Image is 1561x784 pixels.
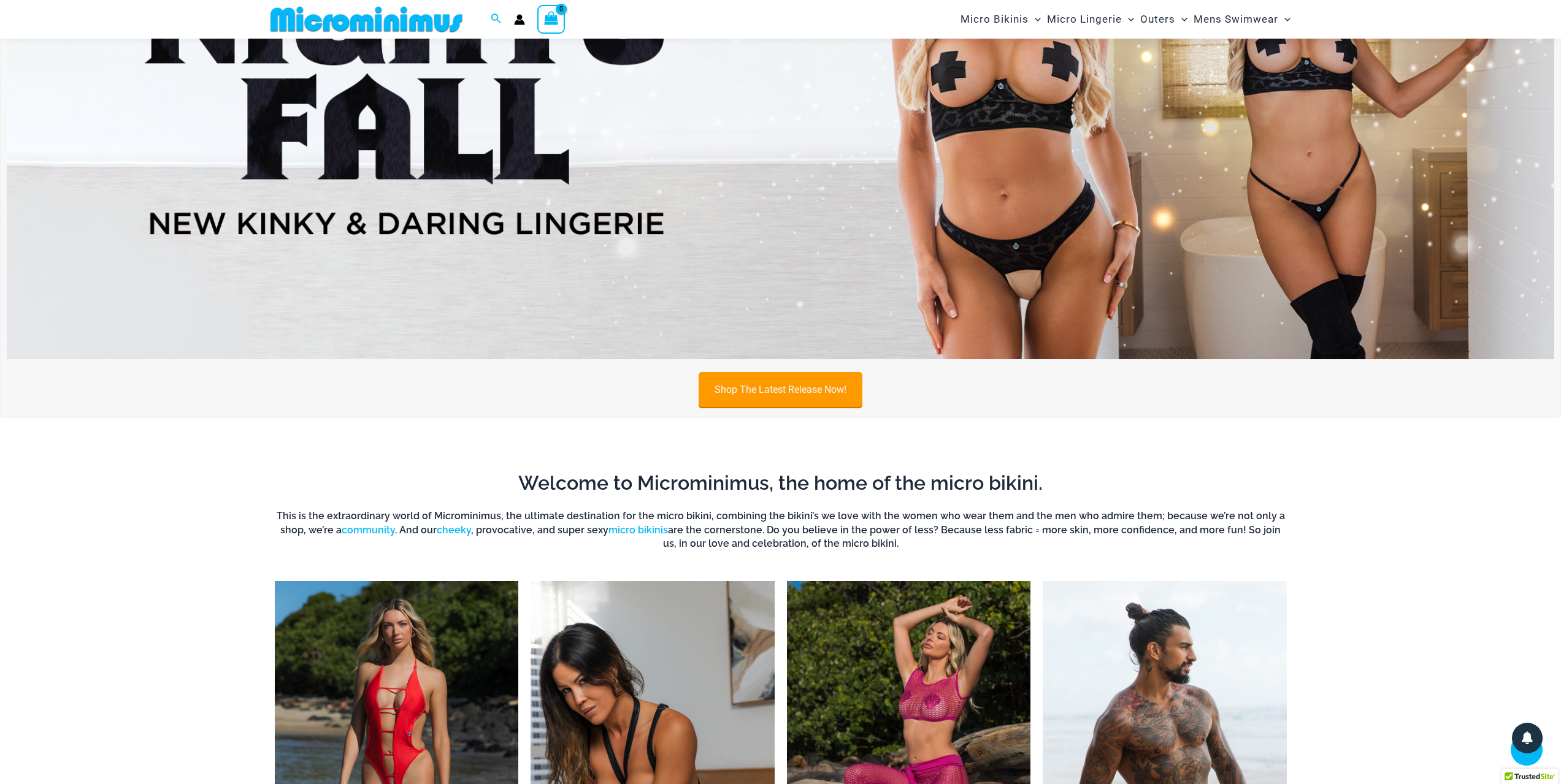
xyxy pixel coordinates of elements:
[275,509,1287,550] h6: This is the extraordinary world of Microminimus, the ultimate destination for the micro bikini, c...
[956,2,1296,37] nav: Site Navigation
[437,524,471,536] a: cheeky
[1122,4,1134,35] span: Menu Toggle
[957,4,1044,35] a: Micro BikinisMenu ToggleMenu Toggle
[537,5,566,33] a: View Shopping Cart, empty
[1194,4,1278,35] span: Mens Swimwear
[514,14,525,25] a: Account icon link
[342,524,395,536] a: community
[1191,4,1294,35] a: Mens SwimwearMenu ToggleMenu Toggle
[961,4,1029,35] span: Micro Bikinis
[275,470,1287,496] h2: Welcome to Microminimus, the home of the micro bikini.
[491,12,502,27] a: Search icon link
[1137,4,1191,35] a: OutersMenu ToggleMenu Toggle
[266,6,467,33] img: MM SHOP LOGO FLAT
[1140,4,1175,35] span: Outers
[1044,4,1137,35] a: Micro LingerieMenu ToggleMenu Toggle
[1278,4,1291,35] span: Menu Toggle
[699,372,862,407] a: Shop The Latest Release Now!
[608,524,668,536] a: micro bikinis
[1047,4,1122,35] span: Micro Lingerie
[1029,4,1041,35] span: Menu Toggle
[1175,4,1187,35] span: Menu Toggle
